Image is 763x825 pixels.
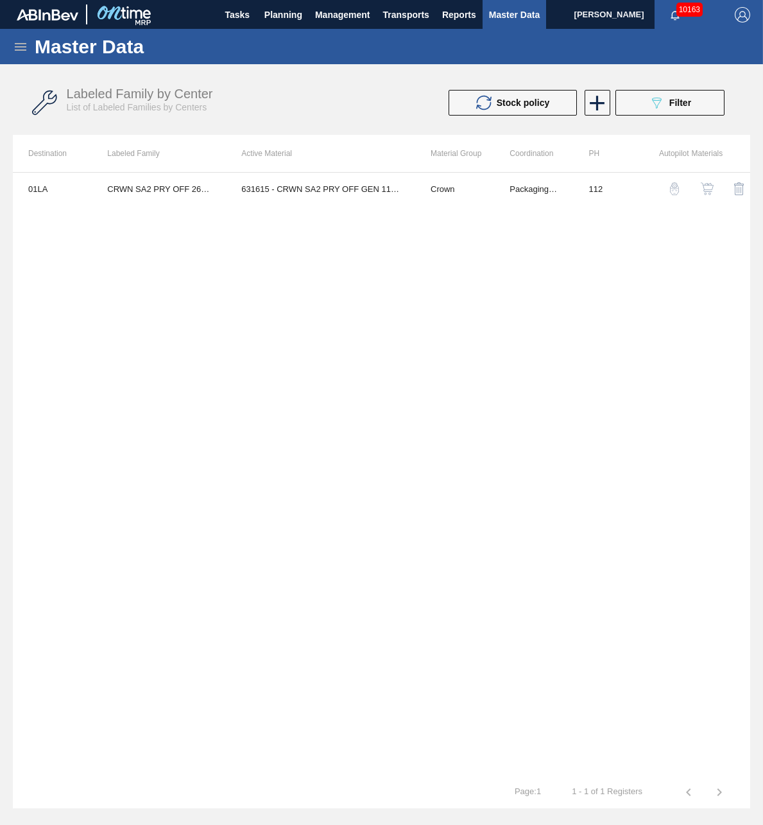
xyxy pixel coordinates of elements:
div: New labeled family by center [583,90,609,116]
th: Material Group [415,135,494,172]
th: Autopilot [653,135,685,172]
span: Filter [669,98,691,108]
span: List of Labeled Families by Centers [67,102,207,112]
td: 112 [574,173,653,205]
span: Master Data [489,7,540,22]
span: Reports [442,7,476,22]
span: Stock policy [497,98,549,108]
h1: Master Data [35,39,262,54]
div: Autopilot Configuration [659,173,685,204]
button: shopping-cart-icon [692,173,723,204]
td: CRWN SA2 PRY OFF 26MM TIN PLATE VS. TIN FREE [92,173,226,205]
td: 01LA [13,173,92,205]
th: Labeled Family [92,135,226,172]
img: shopping-cart-icon [701,182,714,195]
div: Update stock policy [449,90,583,116]
button: Stock policy [449,90,577,116]
button: Filter [615,90,724,116]
span: Labeled Family by Center [67,87,213,101]
div: Delete Labeled Family X Center [724,173,750,204]
td: 1 - 1 of 1 Registers [556,776,658,797]
span: Planning [264,7,302,22]
button: delete-icon [724,173,755,204]
th: Materials [685,135,718,172]
span: Management [315,7,370,22]
span: 10163 [676,3,703,17]
th: Destination [13,135,92,172]
th: Active Material [226,135,415,172]
img: delete-icon [732,181,747,196]
div: View Materials [692,173,718,204]
td: 631615 - CRWN SA2 PRY OFF GEN 1122 26MM TFS TIN P [226,173,415,205]
span: Tasks [223,7,252,22]
th: PH [574,135,653,172]
span: Transports [383,7,429,22]
img: TNhmsLtSVTkK8tSr43FrP2fwEKptu5GPRR3wAAAABJRU5ErkJggg== [17,9,78,21]
img: Logout [735,7,750,22]
td: Crown [415,173,494,205]
button: Notifications [655,6,696,24]
img: auto-pilot-icon [668,182,681,195]
td: Page : 1 [499,776,556,797]
button: auto-pilot-icon [659,173,690,204]
td: Packaging Materials [494,173,573,205]
th: Coordination [494,135,573,172]
div: Filter labeled family by center [609,90,731,116]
